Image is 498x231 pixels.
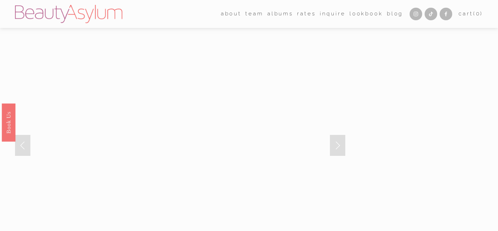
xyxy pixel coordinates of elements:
a: Previous Slide [15,135,30,156]
a: Inquire [320,9,346,20]
a: albums [267,9,293,20]
a: Instagram [410,8,422,20]
a: Lookbook [349,9,383,20]
a: folder dropdown [245,9,263,20]
a: folder dropdown [221,9,241,20]
a: TikTok [425,8,437,20]
a: Book Us [2,103,15,141]
span: ( ) [473,10,483,17]
span: about [221,9,241,19]
a: Blog [387,9,403,20]
a: Facebook [440,8,452,20]
a: Rates [297,9,316,20]
span: team [245,9,263,19]
img: Beauty Asylum | Bridal Hair &amp; Makeup Charlotte &amp; Atlanta [15,5,122,23]
a: 0 items in cart [459,9,483,19]
span: 0 [476,10,481,17]
a: Next Slide [330,135,345,156]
